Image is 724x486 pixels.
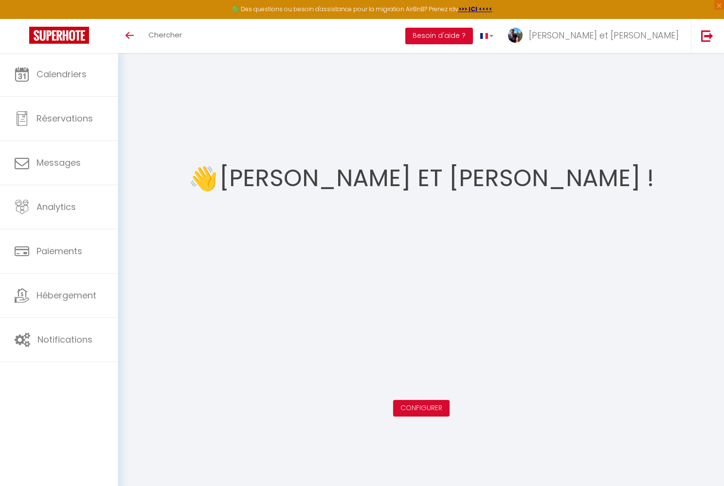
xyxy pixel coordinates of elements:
[529,29,679,41] span: [PERSON_NAME] et [PERSON_NAME]
[405,28,473,44] button: Besoin d'aide ?
[393,400,450,417] button: Configurer
[36,289,96,301] span: Hébergement
[36,112,93,124] span: Réservations
[189,160,218,197] span: 👋
[141,19,189,53] a: Chercher
[400,403,442,413] a: Configurer
[508,28,523,43] img: ...
[36,245,82,257] span: Paiements
[36,68,87,80] span: Calendriers
[266,208,577,382] iframe: welcome-outil.mov
[458,5,492,13] a: >>> ICI <<<<
[36,156,81,169] span: Messages
[219,149,654,208] h1: [PERSON_NAME] et [PERSON_NAME] !
[501,19,691,53] a: ... [PERSON_NAME] et [PERSON_NAME]
[37,333,92,346] span: Notifications
[148,30,182,40] span: Chercher
[29,27,89,44] img: Super Booking
[701,30,713,42] img: logout
[36,201,76,213] span: Analytics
